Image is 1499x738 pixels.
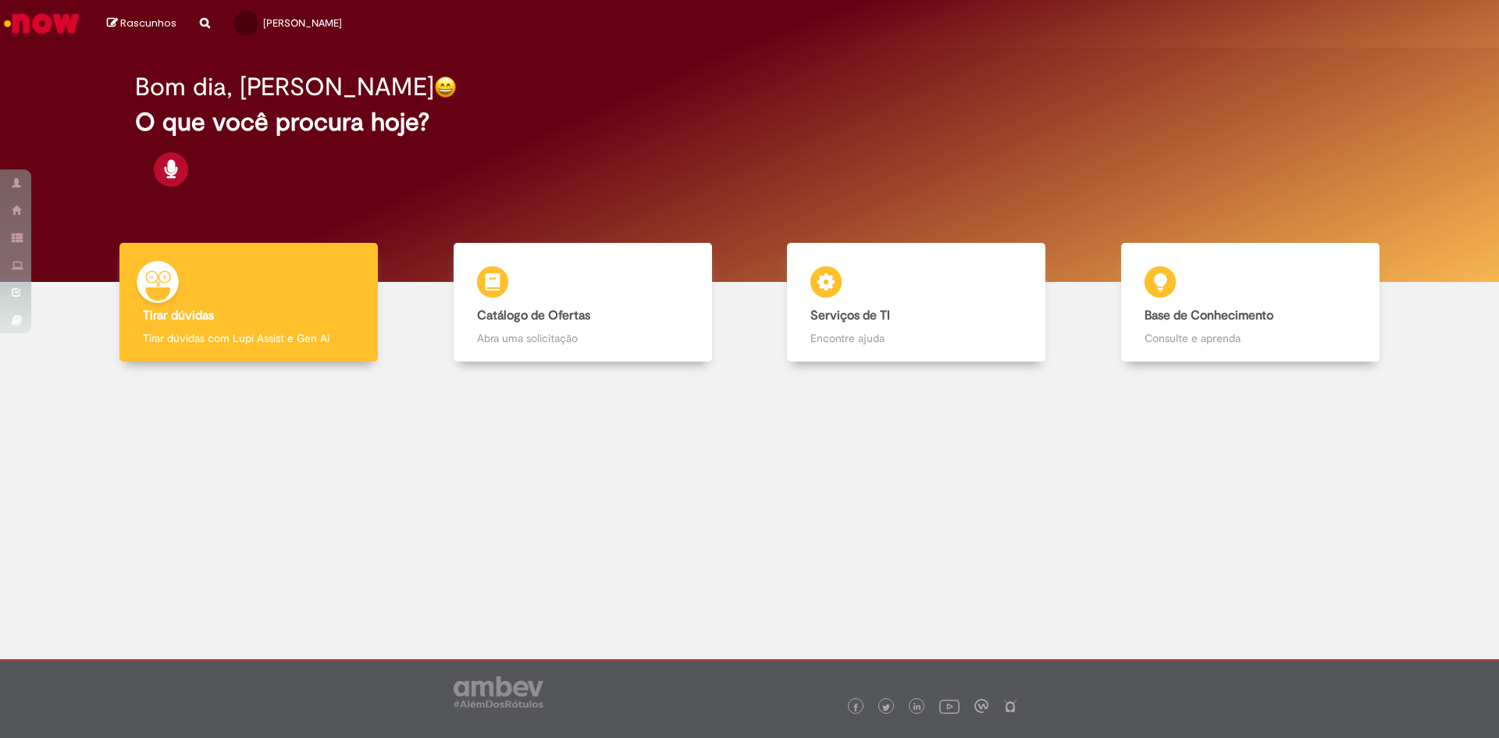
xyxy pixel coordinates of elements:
a: Rascunhos [107,16,176,31]
img: logo_footer_linkedin.png [913,703,921,712]
h2: O que você procura hoje? [135,109,1365,136]
img: logo_footer_ambev_rotulo_gray.png [454,676,543,708]
b: Tirar dúvidas [143,308,214,323]
span: Rascunhos [120,16,176,30]
b: Base de Conhecimento [1145,308,1273,323]
a: Serviços de TI Encontre ajuda [749,243,1084,362]
p: Encontre ajuda [810,330,1022,346]
p: Consulte e aprenda [1145,330,1356,346]
a: Tirar dúvidas Tirar dúvidas com Lupi Assist e Gen Ai [82,243,416,362]
span: [PERSON_NAME] [263,16,342,30]
img: ServiceNow [2,8,82,39]
img: happy-face.png [434,76,457,98]
a: Base de Conhecimento Consulte e aprenda [1084,243,1418,362]
p: Tirar dúvidas com Lupi Assist e Gen Ai [143,330,354,346]
b: Catálogo de Ofertas [477,308,590,323]
img: logo_footer_youtube.png [939,696,960,716]
b: Serviços de TI [810,308,890,323]
p: Abra uma solicitação [477,330,689,346]
img: logo_footer_facebook.png [852,704,860,711]
img: logo_footer_twitter.png [882,704,890,711]
img: logo_footer_naosei.png [1003,699,1017,713]
img: logo_footer_workplace.png [974,699,988,713]
h2: Bom dia, [PERSON_NAME] [135,73,434,101]
a: Catálogo de Ofertas Abra uma solicitação [416,243,750,362]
